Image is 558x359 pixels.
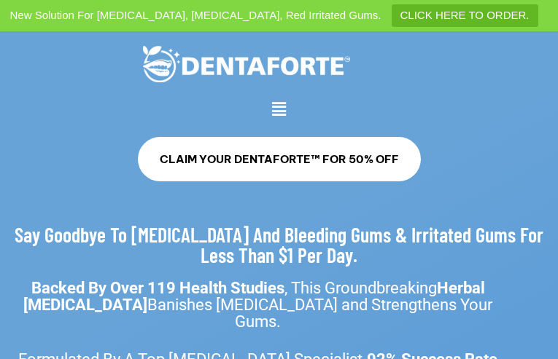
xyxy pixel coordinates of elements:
h2: Say Goodbye To [MEDICAL_DATA] And Bleeding Gums & Irritated Gums For Less Than $1 Per Day. [15,224,543,265]
p: , This Groundbreaking Banishes [MEDICAL_DATA] and Strengthens Your Gums. [15,280,501,330]
strong: Herbal [MEDICAL_DATA] [23,279,485,314]
strong: Backed By Over 119 Health Studies [31,279,284,297]
span: CLAIM YOUR DENTAFORTE™ FOR 50% OFF [160,151,399,167]
a: CLAIM YOUR DENTAFORTE™ FOR 50% OFF [138,137,421,181]
a: CLICK HERE TO ORDER. [392,4,538,27]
